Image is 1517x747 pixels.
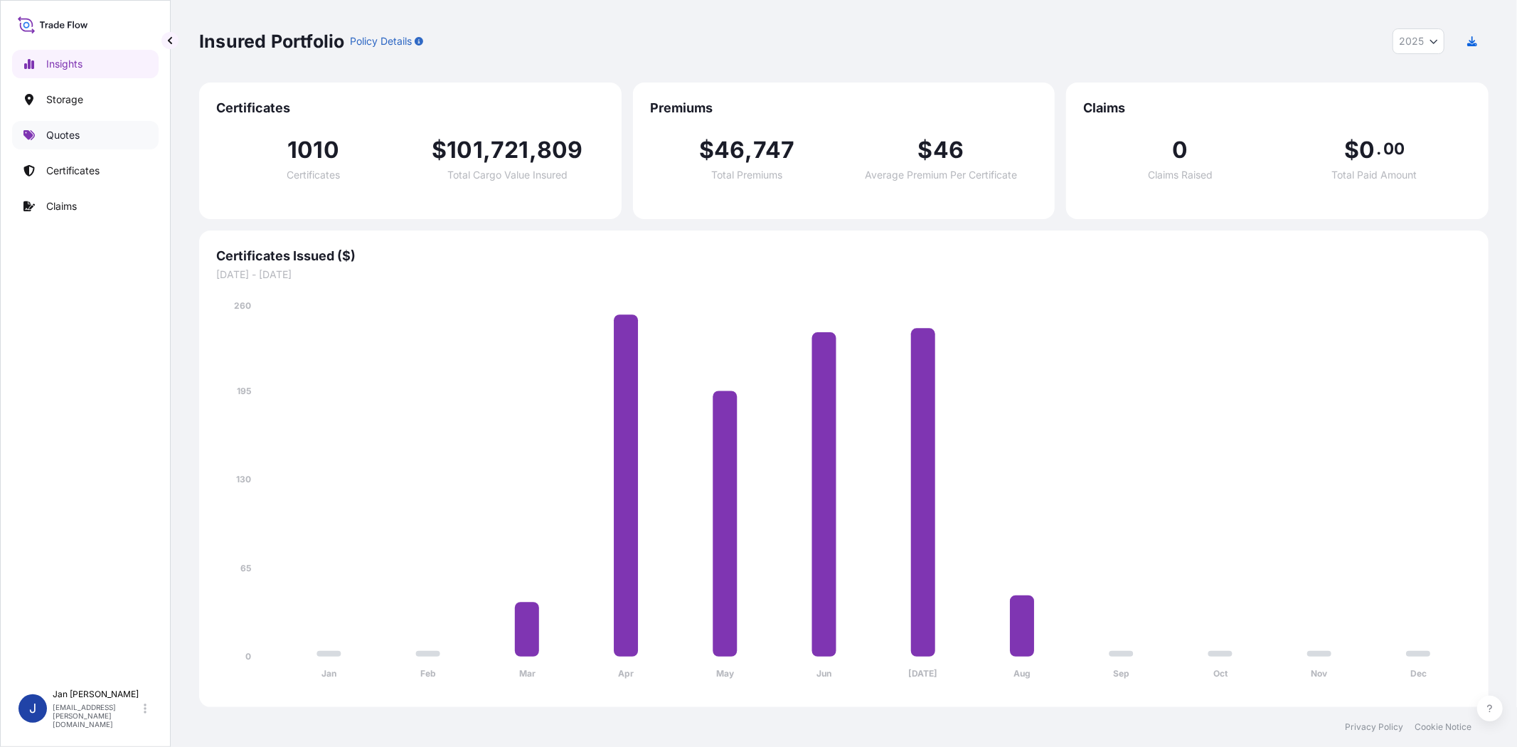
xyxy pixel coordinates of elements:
span: Premiums [650,100,1038,117]
span: . [1377,143,1382,154]
tspan: Nov [1311,669,1329,679]
span: [DATE] - [DATE] [216,267,1471,282]
span: 0 [1173,139,1188,161]
span: 0 [1359,139,1375,161]
tspan: May [716,669,735,679]
span: , [483,139,491,161]
span: Total Paid Amount [1332,170,1417,180]
tspan: Dec [1410,669,1427,679]
tspan: 130 [236,474,251,484]
tspan: 195 [237,386,251,396]
tspan: [DATE] [909,669,938,679]
p: Certificates [46,164,100,178]
span: Certificates Issued ($) [216,248,1471,265]
span: 46 [714,139,745,161]
button: Year Selector [1393,28,1444,54]
span: $ [432,139,447,161]
a: Storage [12,85,159,114]
span: 747 [753,139,795,161]
tspan: 260 [234,300,251,311]
a: Insights [12,50,159,78]
p: Insured Portfolio [199,30,344,53]
tspan: 0 [245,651,251,662]
tspan: Jun [816,669,831,679]
span: Average Premium Per Certificate [865,170,1017,180]
span: Certificates [216,100,605,117]
tspan: Oct [1213,669,1228,679]
tspan: Mar [519,669,536,679]
a: Cookie Notice [1415,721,1471,733]
a: Certificates [12,157,159,185]
p: Insights [46,57,82,71]
p: Jan [PERSON_NAME] [53,689,141,700]
span: 809 [537,139,583,161]
span: 46 [933,139,964,161]
tspan: Apr [618,669,634,679]
span: 00 [1383,143,1405,154]
span: 2025 [1399,34,1424,48]
span: Claims [1083,100,1471,117]
tspan: Aug [1013,669,1031,679]
tspan: 65 [240,563,251,573]
tspan: Sep [1113,669,1129,679]
span: 1010 [287,139,339,161]
a: Privacy Policy [1345,721,1403,733]
p: Policy Details [350,34,412,48]
span: $ [1344,139,1359,161]
a: Claims [12,192,159,221]
p: Storage [46,92,83,107]
p: Claims [46,199,77,213]
span: 721 [491,139,529,161]
span: $ [699,139,714,161]
a: Quotes [12,121,159,149]
span: , [529,139,537,161]
span: $ [918,139,933,161]
tspan: Jan [321,669,336,679]
span: Claims Raised [1148,170,1213,180]
span: , [745,139,752,161]
span: J [29,701,36,716]
p: [EMAIL_ADDRESS][PERSON_NAME][DOMAIN_NAME] [53,703,141,729]
span: Total Cargo Value Insured [447,170,568,180]
span: 101 [447,139,483,161]
span: Certificates [287,170,340,180]
p: Quotes [46,128,80,142]
span: Total Premiums [711,170,782,180]
tspan: Feb [420,669,436,679]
